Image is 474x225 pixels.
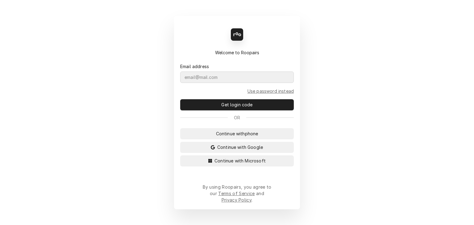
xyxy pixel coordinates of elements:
[180,72,294,83] input: email@mail.com
[218,191,255,196] a: Terms of Service
[180,142,294,153] button: Continue with Google
[180,114,294,121] div: Or
[220,101,254,108] span: Get login code
[180,128,294,139] button: Continue withphone
[215,130,260,137] span: Continue with phone
[180,49,294,56] div: Welcome to Roopairs
[180,155,294,166] button: Continue with Microsoft
[213,157,267,164] span: Continue with Microsoft
[222,197,252,202] a: Privacy Policy
[216,144,264,150] span: Continue with Google
[180,99,294,110] button: Get login code
[180,63,209,70] label: Email address
[247,88,294,94] a: Go to Email and password form
[202,184,272,203] div: By using Roopairs, you agree to our and .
